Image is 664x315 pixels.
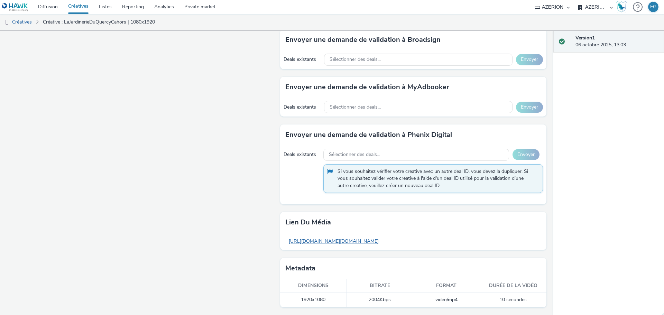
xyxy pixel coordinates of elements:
[480,293,547,307] td: 10 secondes
[330,104,381,110] span: Sélectionner des deals...
[347,279,414,293] th: Bitrate
[285,217,331,228] h3: Lien du média
[413,279,480,293] th: Format
[285,263,315,274] h3: Metadata
[513,149,539,160] button: Envoyer
[284,104,321,111] div: Deals existants
[280,293,347,307] td: 1920x1080
[284,56,321,63] div: Deals existants
[2,3,28,11] img: undefined Logo
[329,152,380,158] span: Sélectionner des deals...
[650,2,656,12] div: EG
[285,130,452,140] h3: Envoyer une demande de validation à Phenix Digital
[516,102,543,113] button: Envoyer
[280,279,347,293] th: Dimensions
[39,14,158,30] a: Créative : LaJardinerieDuQuercyCahors | 1080x1920
[480,279,547,293] th: Durée de la vidéo
[284,151,320,158] div: Deals existants
[413,293,480,307] td: video/mp4
[285,35,441,45] h3: Envoyer une demande de validation à Broadsign
[575,35,658,49] div: 06 octobre 2025, 13:03
[347,293,414,307] td: 2004 Kbps
[3,19,10,26] img: dooh
[338,168,536,189] span: Si vous souhaitez vérifier votre creative avec un autre deal ID, vous devez la dupliquer. Si vous...
[330,57,381,63] span: Sélectionner des deals...
[575,35,595,41] strong: Version 1
[516,54,543,65] button: Envoyer
[285,234,382,248] a: [URL][DOMAIN_NAME][DOMAIN_NAME]
[616,1,627,12] img: Hawk Academy
[285,82,449,92] h3: Envoyer une demande de validation à MyAdbooker
[616,1,629,12] a: Hawk Academy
